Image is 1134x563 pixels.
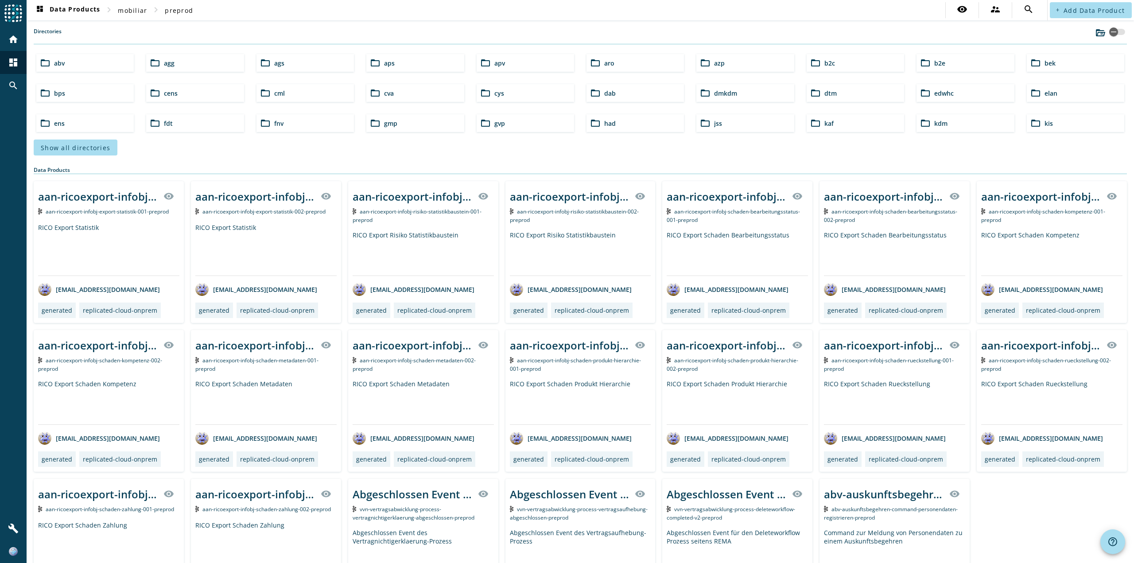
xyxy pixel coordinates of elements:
div: generated [356,306,387,315]
div: RICO Export Schaden Metadaten [195,380,337,424]
button: Data Products [31,2,104,18]
mat-icon: visibility [321,191,331,202]
mat-icon: folder_open [260,58,271,68]
div: generated [199,306,229,315]
button: preprod [161,2,197,18]
span: gvp [494,119,505,128]
div: replicated-cloud-onprem [555,455,629,463]
span: aps [384,59,395,67]
img: Kafka Topic: aan-ricoexport-infobj-risiko-statistikbaustein-001-preprod [353,208,357,214]
img: avatar [981,283,994,296]
div: RICO Export Schaden Rueckstellung [824,380,965,424]
span: dab [604,89,616,97]
div: aan-ricoexport-infobj-schaden-rueckstellung-001-_stage_ [824,338,944,353]
span: cys [494,89,504,97]
mat-icon: visibility [478,489,489,499]
mat-icon: folder_open [1030,58,1041,68]
mat-icon: folder_open [700,58,711,68]
mat-icon: folder_open [920,88,931,98]
span: Kafka Topic: aan-ricoexport-infobj-schaden-zahlung-002-preprod [202,505,331,513]
mat-icon: search [1023,4,1034,15]
img: Kafka Topic: aan-ricoexport-infobj-schaden-kompetenz-001-preprod [981,208,985,214]
span: ags [274,59,284,67]
div: [EMAIL_ADDRESS][DOMAIN_NAME] [195,283,317,296]
span: Kafka Topic: abv-auskunftsbegehren-command-personendaten-registrieren-preprod [824,505,958,521]
mat-icon: visibility [478,191,489,202]
div: aan-ricoexport-infobj-risiko-statistikbaustein-002-_stage_ [510,189,630,204]
mat-icon: folder_open [150,118,160,128]
mat-icon: visibility [321,489,331,499]
span: ens [54,119,65,128]
div: RICO Export Risiko Statistikbaustein [353,231,494,276]
span: b2c [824,59,835,67]
div: [EMAIL_ADDRESS][DOMAIN_NAME] [824,283,946,296]
button: Show all directories [34,140,117,155]
mat-icon: folder_open [40,58,50,68]
div: RICO Export Schaden Produkt Hierarchie [510,380,651,424]
mat-icon: home [8,34,19,45]
div: [EMAIL_ADDRESS][DOMAIN_NAME] [510,431,632,445]
mat-icon: visibility [163,340,174,350]
span: dtm [824,89,837,97]
mat-icon: visibility [635,191,645,202]
span: cml [274,89,285,97]
mat-icon: folder_open [810,88,821,98]
img: avatar [824,431,837,445]
img: avatar [353,431,366,445]
img: spoud-logo.svg [4,4,22,22]
img: Kafka Topic: aan-ricoexport-infobj-schaden-zahlung-001-preprod [38,506,42,512]
span: Kafka Topic: aan-ricoexport-infobj-export-statistik-002-preprod [202,208,326,215]
span: Kafka Topic: vvn-vertragsabwicklung-process-vertragsaufhebung-abgeschlossen-preprod [510,505,648,521]
img: Kafka Topic: aan-ricoexport-infobj-schaden-bearbeitungsstatus-001-preprod [667,208,671,214]
img: Kafka Topic: aan-ricoexport-infobj-export-statistik-001-preprod [38,208,42,214]
mat-icon: supervisor_account [990,4,1001,15]
mat-icon: visibility [792,340,803,350]
div: replicated-cloud-onprem [869,306,943,315]
span: had [604,119,616,128]
span: Kafka Topic: aan-ricoexport-infobj-schaden-bearbeitungsstatus-001-preprod [667,208,800,224]
span: kaf [824,119,834,128]
div: generated [985,306,1015,315]
img: avatar [38,283,51,296]
mat-icon: visibility [478,340,489,350]
div: RICO Export Statistik [38,223,179,276]
img: Kafka Topic: aan-ricoexport-infobj-schaden-metadaten-002-preprod [353,357,357,363]
div: replicated-cloud-onprem [1026,306,1100,315]
span: fnv [274,119,283,128]
mat-icon: help_outline [1107,536,1118,547]
span: Kafka Topic: aan-ricoexport-infobj-schaden-produkt-hierarchie-001-preprod [510,357,641,373]
button: Add Data Product [1050,2,1132,18]
div: generated [670,306,701,315]
img: Kafka Topic: vvn-vertragsabwicklung-process-deleteworkflow-completed-v2-preprod [667,506,671,512]
img: avatar [824,283,837,296]
mat-icon: search [8,80,19,91]
span: Kafka Topic: aan-ricoexport-infobj-export-statistik-001-preprod [46,208,169,215]
div: Abgeschlossen Event für den Deleteworkflow Prozess seitens REMA [667,487,787,501]
span: Kafka Topic: aan-ricoexport-infobj-schaden-metadaten-002-preprod [353,357,476,373]
img: Kafka Topic: aan-ricoexport-infobj-schaden-produkt-hierarchie-001-preprod [510,357,514,363]
div: aan-ricoexport-infobj-schaden-produkt-hierarchie-001-_stage_ [510,338,630,353]
div: aan-ricoexport-infobj-schaden-produkt-hierarchie-002-_stage_ [667,338,787,353]
span: jss [714,119,722,128]
img: Kafka Topic: aan-ricoexport-infobj-schaden-bearbeitungsstatus-002-preprod [824,208,828,214]
div: aan-ricoexport-infobj-schaden-zahlung-002-_stage_ [195,487,315,501]
mat-icon: folder_open [150,88,160,98]
span: cens [164,89,178,97]
span: preprod [165,6,193,15]
div: generated [513,306,544,315]
img: avatar [981,431,994,445]
div: aan-ricoexport-infobj-export-statistik-001-_stage_ [38,189,158,204]
div: generated [199,455,229,463]
img: Kafka Topic: aan-ricoexport-infobj-schaden-rueckstellung-002-preprod [981,357,985,363]
div: RICO Export Schaden Bearbeitungsstatus [667,231,808,276]
mat-icon: dashboard [8,57,19,68]
img: c8e09298fd506459016a224c919178aa [9,547,18,556]
mat-icon: visibility [792,489,803,499]
img: Kafka Topic: aan-ricoexport-infobj-schaden-rueckstellung-001-preprod [824,357,828,363]
span: Kafka Topic: vvn-vertragsabwicklung-process-deleteworkflow-completed-v2-preprod [667,505,795,521]
div: aan-ricoexport-infobj-schaden-rueckstellung-002-_stage_ [981,338,1101,353]
div: Abgeschlossen Event des Vertragsaufhebung-Prozess [510,487,630,501]
mat-icon: folder_open [40,88,50,98]
mat-icon: folder_open [920,118,931,128]
div: aan-ricoexport-infobj-schaden-kompetenz-001-_stage_ [981,189,1101,204]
